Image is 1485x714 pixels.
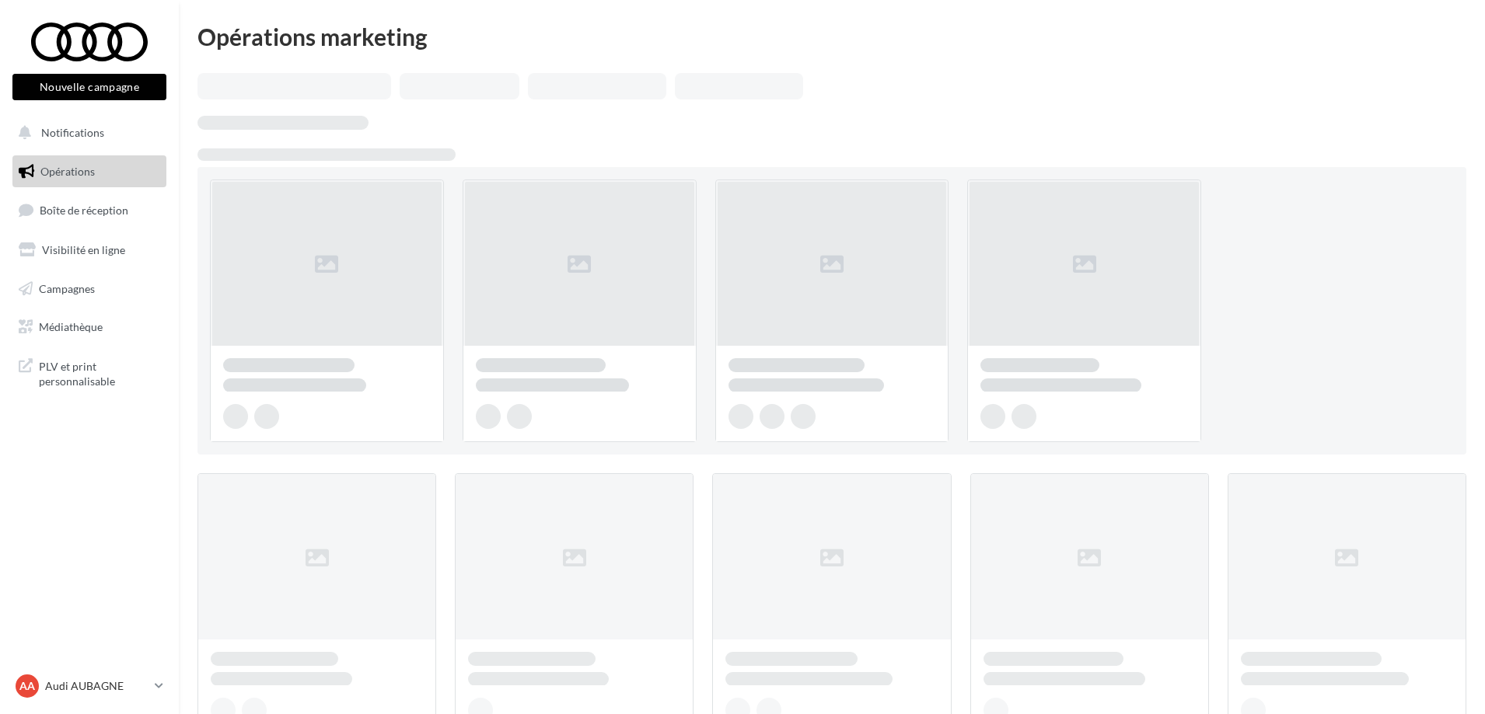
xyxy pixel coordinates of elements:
[40,165,95,178] span: Opérations
[45,678,148,694] p: Audi AUBAGNE
[9,155,169,188] a: Opérations
[9,311,169,343] a: Médiathèque
[9,193,169,227] a: Boîte de réception
[12,671,166,701] a: AA Audi AUBAGNE
[40,204,128,217] span: Boîte de réception
[9,234,169,266] a: Visibilité en ligne
[9,117,163,149] button: Notifications
[41,126,104,139] span: Notifications
[12,74,166,100] button: Nouvelle campagne
[39,356,160,389] span: PLV et print personnalisable
[42,243,125,256] span: Visibilité en ligne
[19,678,35,694] span: AA
[39,281,95,294] span: Campagnes
[197,25,1466,48] div: Opérations marketing
[9,273,169,305] a: Campagnes
[39,320,103,333] span: Médiathèque
[9,350,169,395] a: PLV et print personnalisable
